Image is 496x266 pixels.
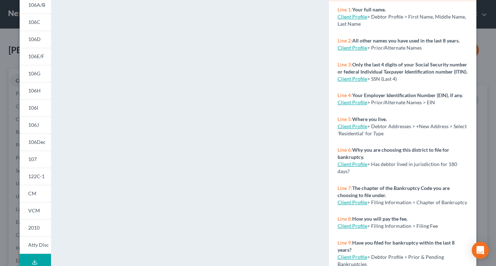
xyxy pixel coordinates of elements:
[352,216,408,222] strong: How you will pay the fee.
[20,236,51,254] a: Atty Disc
[367,99,435,105] span: > Prior/Alternate Names > EIN
[28,19,40,25] span: 106C
[338,185,352,191] span: Line 7:
[20,185,51,202] a: CM
[20,134,51,151] a: 106Dec
[338,14,466,27] span: > Debtor Profile > First Name, Middle Name, Last Name
[338,199,367,205] a: Client Profile
[338,45,367,51] a: Client Profile
[472,242,489,259] div: Open Intercom Messenger
[338,185,450,198] strong: The chapter of the Bankruptcy Code you are choosing to file under.
[20,48,51,65] a: 106E/F
[28,225,40,231] span: 2010
[367,223,438,229] span: > Filing Information > Filing Fee
[338,76,367,82] a: Client Profile
[28,190,36,196] span: CM
[20,14,51,31] a: 106C
[28,156,37,162] span: 107
[338,116,352,122] span: Line 5:
[338,123,467,136] span: > Debtor Addresses > +New Address > Select 'Residential' for Type
[352,92,463,98] strong: Your Employer Identification Number (EIN), if any.
[28,70,40,76] span: 106G
[338,240,455,253] strong: Have you filed for bankruptcy within the last 8 years?
[338,240,352,246] span: Line 9:
[338,161,457,174] span: > Has debtor lived in jurisdiction for 180 days?
[28,122,39,128] span: 106J
[20,202,51,219] a: VCM
[338,14,367,20] a: Client Profile
[28,36,41,42] span: 106D
[338,61,352,67] span: Line 3:
[20,151,51,168] a: 107
[20,168,51,185] a: 122C-1
[338,254,367,260] a: Client Profile
[20,116,51,134] a: 106J
[28,242,49,248] span: Atty Disc
[338,216,352,222] span: Line 8:
[28,105,38,111] span: 106I
[338,147,449,160] strong: Why you are choosing this district to file for bankruptcy.
[352,116,387,122] strong: Where you live.
[20,99,51,116] a: 106I
[20,65,51,82] a: 106G
[20,82,51,99] a: 106H
[338,99,367,105] a: Client Profile
[338,223,367,229] a: Client Profile
[28,87,41,94] span: 106H
[28,53,44,59] span: 106E/F
[338,61,467,75] strong: Only the last 4 digits of your Social Security number or federal Individual Taxpayer Identificati...
[28,2,45,8] span: 106A/B
[367,45,422,51] span: > Prior/Alternate Names
[367,199,467,205] span: > Filing Information > Chapter of Bankruptcy
[338,37,352,44] span: Line 2:
[28,173,45,179] span: 122C-1
[20,31,51,48] a: 106D
[338,92,352,98] span: Line 4:
[338,147,352,153] span: Line 6:
[352,37,460,44] strong: All other names you have used in the last 8 years.
[20,219,51,236] a: 2010
[28,139,46,145] span: 106Dec
[338,123,367,129] a: Client Profile
[28,207,40,214] span: VCM
[367,76,397,82] span: > SSN (Last 4)
[338,161,367,167] a: Client Profile
[352,6,386,12] strong: Your full name.
[338,6,352,12] span: Line 1:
